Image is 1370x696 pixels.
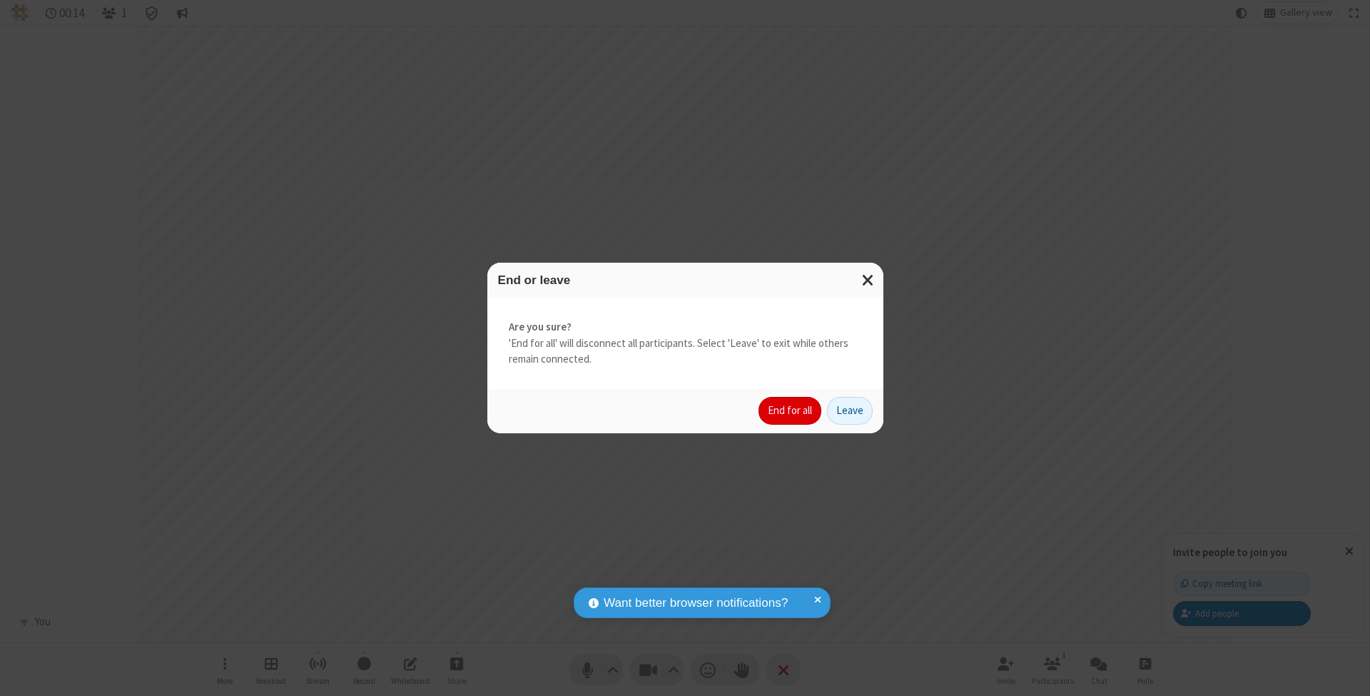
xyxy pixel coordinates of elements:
button: End for all [758,397,821,425]
button: Close modal [853,263,883,298]
button: Leave [827,397,873,425]
div: 'End for all' will disconnect all participants. Select 'Leave' to exit while others remain connec... [487,298,883,389]
span: Want better browser notifications? [604,594,788,612]
h3: End or leave [498,273,873,287]
strong: Are you sure? [509,319,862,336]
